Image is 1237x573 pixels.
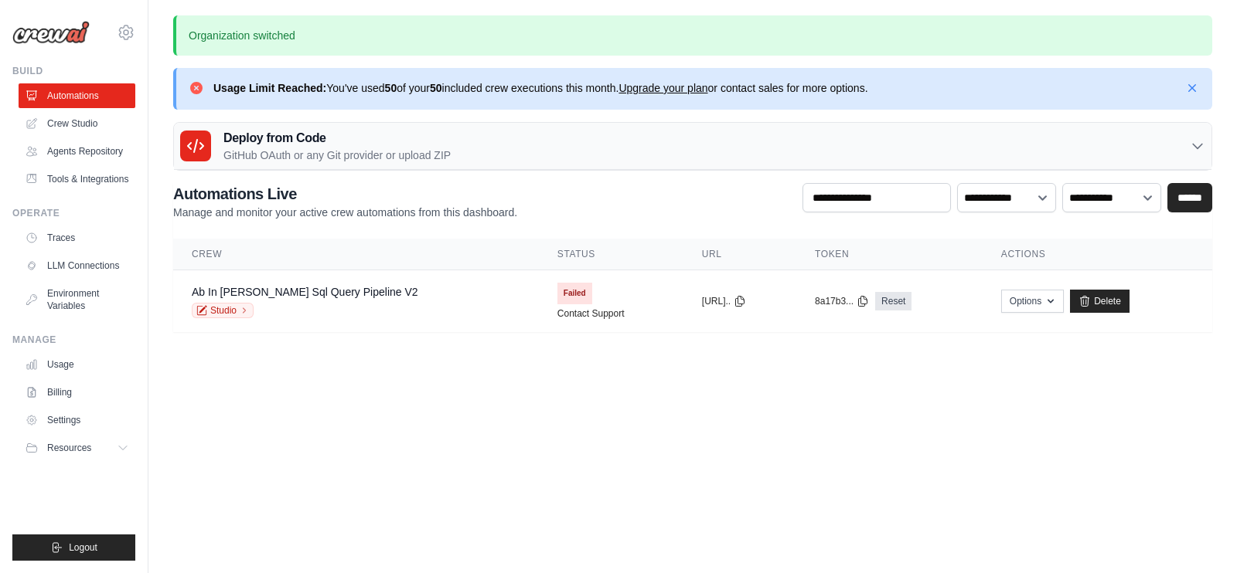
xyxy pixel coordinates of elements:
button: 8a17b3... [815,295,869,307]
button: Resources [19,436,135,460]
a: Delete [1070,290,1130,313]
strong: 50 [430,82,442,94]
div: Manage [12,334,135,346]
th: Crew [173,239,539,270]
a: Agents Repository [19,139,135,164]
a: Tools & Integrations [19,167,135,192]
a: Reset [875,292,912,310]
p: Manage and monitor your active crew automations from this dashboard. [173,205,517,220]
span: Failed [557,283,592,304]
p: You've used of your included crew executions this month. or contact sales for more options. [213,80,868,96]
a: Studio [192,303,254,318]
button: Logout [12,534,135,561]
a: LLM Connections [19,253,135,278]
p: GitHub OAuth or any Git provider or upload ZIP [223,147,451,163]
a: Upgrade your plan [618,82,707,94]
span: Resources [47,442,91,454]
a: Environment Variables [19,281,135,318]
a: Contact Support [557,307,625,320]
img: Logo [12,21,90,44]
th: Status [539,239,683,270]
a: Billing [19,380,135,405]
a: Settings [19,408,135,432]
span: Logout [69,541,97,554]
div: Build [12,65,135,77]
h3: Deploy from Code [223,129,451,147]
strong: Usage Limit Reached: [213,82,326,94]
a: Usage [19,352,135,377]
th: URL [683,239,796,270]
a: Crew Studio [19,111,135,136]
p: Organization switched [173,15,1212,56]
a: Ab In [PERSON_NAME] Sql Query Pipeline V2 [192,286,418,298]
a: Automations [19,83,135,108]
button: Options [1001,290,1064,313]
th: Actions [983,239,1212,270]
a: Traces [19,225,135,250]
div: Operate [12,207,135,219]
strong: 50 [385,82,397,94]
h2: Automations Live [173,183,517,205]
th: Token [796,239,983,270]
